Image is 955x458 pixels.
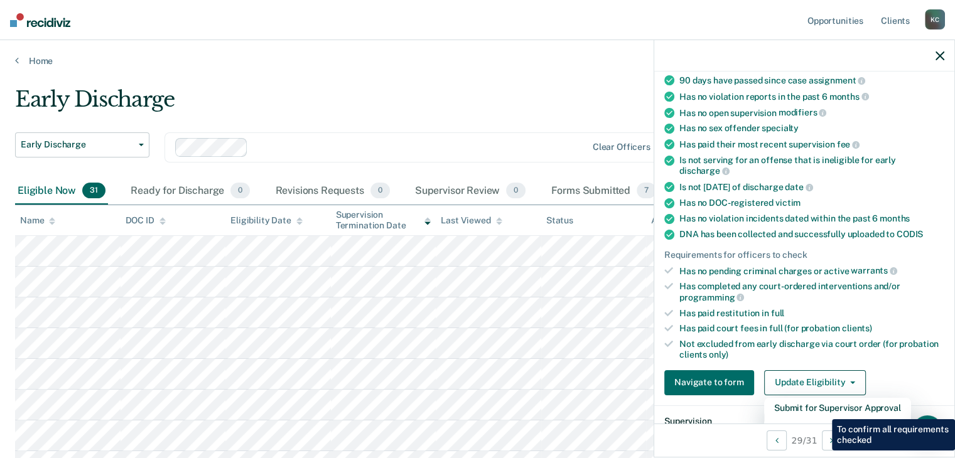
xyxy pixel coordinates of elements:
span: 0 [506,183,526,199]
span: assignment [809,75,865,85]
div: Open Intercom Messenger [912,415,942,445]
span: CODIS [897,229,923,239]
div: Eligibility Date [230,215,303,226]
span: 7 [637,183,656,199]
div: Is not serving for an offense that is ineligible for early [679,155,944,176]
div: DNA has been collected and successfully uploaded to [679,229,944,240]
span: clients) [842,323,872,333]
span: months [880,213,910,223]
div: Has no violation reports in the past 6 [679,91,944,102]
div: Has no sex offender [679,123,944,134]
div: Revisions Requests [272,178,392,205]
span: months [829,92,869,102]
span: 0 [230,183,250,199]
span: fee [837,139,860,149]
span: warrants [851,265,897,275]
span: date [785,182,812,192]
div: Early Discharge [15,87,731,122]
button: Mark as Ineligible [764,418,911,438]
div: Has paid court fees in full (for probation [679,323,944,334]
div: Has paid their most recent supervision [679,139,944,150]
span: Early Discharge [21,139,134,150]
a: Home [15,55,940,67]
div: Has no violation incidents dated within the past 6 [679,213,944,224]
button: Previous Opportunity [767,430,787,450]
dt: Supervision [664,416,944,427]
span: programming [679,292,744,302]
div: Status [546,215,573,226]
div: Supervisor Review [413,178,529,205]
div: Supervision Termination Date [336,210,431,231]
span: 0 [370,183,390,199]
span: 31 [82,183,105,199]
button: Navigate to form [664,370,754,395]
div: Has no open supervision [679,107,944,119]
div: 29 / 31 [654,423,954,457]
span: modifiers [779,107,827,117]
div: K C [925,9,945,29]
span: specialty [762,123,799,133]
div: Assigned to [651,215,710,226]
button: Submit for Supervisor Approval [764,398,911,418]
div: Requirements for officers to check [664,250,944,260]
div: Has no pending criminal charges or active [679,265,944,277]
button: Next Opportunity [822,430,842,450]
div: Clear officers [593,142,650,152]
div: Is not [DATE] of discharge [679,181,944,193]
img: Recidiviz [10,13,70,27]
div: Has completed any court-ordered interventions and/or [679,281,944,302]
div: Forms Submitted [548,178,659,205]
div: Last Viewed [441,215,502,226]
span: discharge [679,166,730,176]
div: Ready for Discharge [128,178,252,205]
span: only) [709,349,728,359]
div: Eligible Now [15,178,108,205]
div: DOC ID [126,215,166,226]
a: Navigate to form link [664,370,759,395]
div: Name [20,215,55,226]
div: Not excluded from early discharge via court order (for probation clients [679,339,944,360]
div: Has no DOC-registered [679,198,944,208]
div: 90 days have passed since case [679,75,944,86]
span: full [771,308,784,318]
span: victim [775,198,801,208]
div: Has paid restitution in [679,308,944,319]
button: Update Eligibility [764,370,866,395]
